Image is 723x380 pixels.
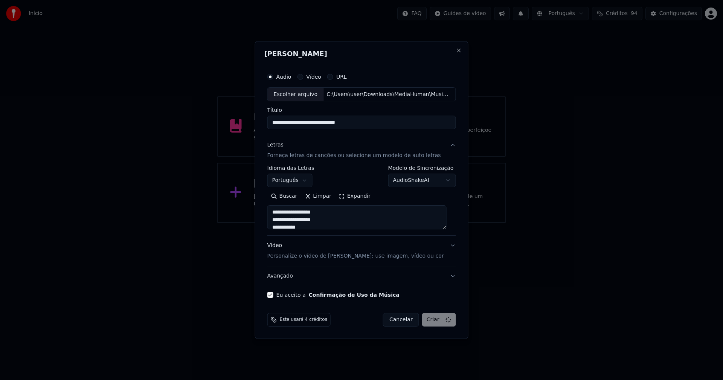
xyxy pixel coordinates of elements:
div: Escolher arquivo [268,88,324,101]
button: LetrasForneça letras de canções ou selecione um modelo de auto letras [267,136,456,166]
div: Vídeo [267,242,444,260]
label: Título [267,108,456,113]
button: Eu aceito a [309,292,400,298]
span: Este usará 4 créditos [280,317,327,323]
label: URL [336,74,347,79]
h2: [PERSON_NAME] [264,50,459,57]
button: Cancelar [383,313,419,327]
label: Vídeo [306,74,321,79]
div: C:\Users\user\Downloads\MediaHuman\Music\[PERSON_NAME] - Sou camionista.mp3 [323,91,451,98]
div: Letras [267,142,284,149]
button: Limpar [301,191,335,203]
label: Modelo de Sincronização [388,166,456,171]
p: Personalize o vídeo de [PERSON_NAME]: use imagem, vídeo ou cor [267,252,444,260]
button: VídeoPersonalize o vídeo de [PERSON_NAME]: use imagem, vídeo ou cor [267,236,456,266]
div: LetrasForneça letras de canções ou selecione um modelo de auto letras [267,166,456,236]
label: Idioma das Letras [267,166,314,171]
button: Buscar [267,191,301,203]
button: Expandir [335,191,374,203]
label: Eu aceito a [276,292,400,298]
button: Avançado [267,266,456,286]
p: Forneça letras de canções ou selecione um modelo de auto letras [267,152,441,160]
label: Áudio [276,74,291,79]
